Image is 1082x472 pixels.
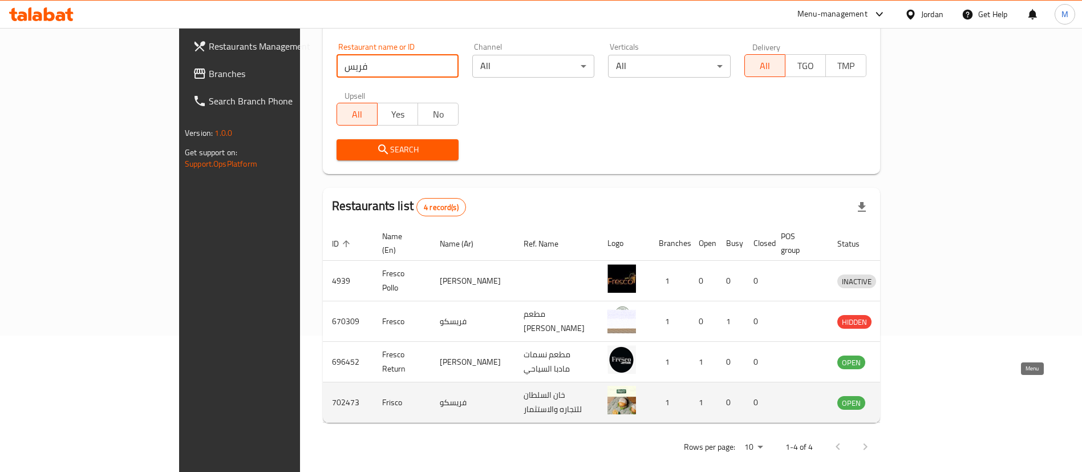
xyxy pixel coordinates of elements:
span: Yes [382,106,414,123]
div: Rows per page: [740,439,767,456]
th: Closed [744,226,772,261]
img: Frisco [607,386,636,414]
td: 0 [744,342,772,382]
td: مطعم [PERSON_NAME] [514,301,598,342]
span: INACTIVE [837,275,876,288]
td: 0 [744,382,772,423]
th: Open [690,226,717,261]
span: TGO [790,58,821,74]
img: Fresco Return [607,345,636,374]
a: Restaurants Management [184,33,360,60]
span: POS group [781,229,814,257]
td: 0 [717,342,744,382]
td: 0 [744,301,772,342]
div: INACTIVE [837,275,876,288]
td: 1 [650,342,690,382]
td: 1 [650,261,690,301]
div: All [608,55,730,78]
table: enhanced table [323,226,929,423]
div: All [472,55,594,78]
td: [PERSON_NAME] [431,261,514,301]
a: Support.OpsPlatform [185,156,257,171]
span: 4 record(s) [417,202,465,213]
button: All [744,54,785,77]
a: Search Branch Phone [184,87,360,115]
button: Search [337,139,459,160]
span: Restaurants Management [209,39,351,53]
td: 1 [650,382,690,423]
div: Export file [848,193,876,221]
td: 0 [717,382,744,423]
span: No [423,106,454,123]
button: TGO [785,54,826,77]
span: Name (En) [382,229,417,257]
td: خان السلطان للتجاره والاستثمار [514,382,598,423]
span: Status [837,237,874,251]
span: Branches [209,67,351,80]
button: TMP [825,54,866,77]
td: 0 [744,261,772,301]
td: Fresco Pollo [373,261,431,301]
span: Get support on: [185,145,237,160]
td: فريسكو [431,382,514,423]
button: No [418,103,459,126]
h2: Restaurants list [332,197,466,216]
span: Version: [185,126,213,140]
td: Fresco Return [373,342,431,382]
div: Jordan [921,8,943,21]
button: Yes [377,103,418,126]
td: فريسكو [431,301,514,342]
td: 1 [690,342,717,382]
img: Fresco [607,305,636,333]
th: Busy [717,226,744,261]
span: All [342,106,373,123]
td: Fresco [373,301,431,342]
span: 1.0.0 [214,126,232,140]
input: Search for restaurant name or ID.. [337,55,459,78]
span: HIDDEN [837,316,872,329]
span: Search [346,143,449,157]
div: Menu-management [797,7,868,21]
label: Upsell [345,91,366,99]
td: 0 [690,261,717,301]
td: [PERSON_NAME] [431,342,514,382]
td: مطعم نسمات مادبا السياحي [514,342,598,382]
span: ID [332,237,354,251]
p: 1-4 of 4 [785,440,813,454]
span: All [749,58,781,74]
span: OPEN [837,356,865,369]
td: 1 [717,301,744,342]
td: 1 [690,382,717,423]
button: All [337,103,378,126]
span: OPEN [837,397,865,410]
label: Delivery [752,43,781,51]
td: 0 [717,261,744,301]
span: M [1061,8,1068,21]
span: TMP [830,58,862,74]
span: Ref. Name [524,237,573,251]
span: Name (Ar) [440,237,488,251]
td: 1 [650,301,690,342]
th: Logo [598,226,650,261]
th: Branches [650,226,690,261]
td: 0 [690,301,717,342]
span: Search Branch Phone [209,94,351,108]
img: Fresco Pollo [607,264,636,293]
a: Branches [184,60,360,87]
td: Frisco [373,382,431,423]
p: Rows per page: [684,440,735,454]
